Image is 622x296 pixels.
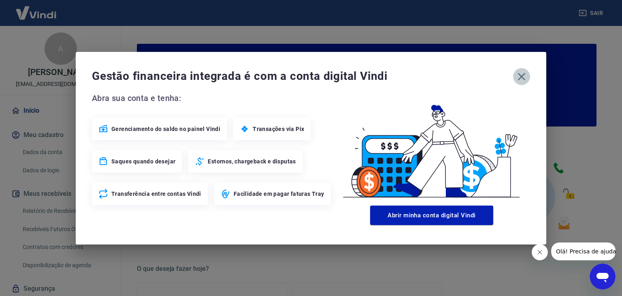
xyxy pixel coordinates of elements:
iframe: Mensagem da empresa [551,242,616,260]
span: Estornos, chargeback e disputas [208,157,296,165]
span: Abra sua conta e tenha: [92,92,333,105]
span: Gestão financeira integrada é com a conta digital Vindi [92,68,513,84]
iframe: Botão para abrir a janela de mensagens [590,264,616,290]
button: Abrir minha conta digital Vindi [370,206,493,225]
span: Facilidade em pagar faturas Tray [234,190,324,198]
iframe: Fechar mensagem [532,244,548,260]
span: Transferência entre contas Vindi [111,190,201,198]
span: Transações via Pix [253,125,304,133]
img: Good Billing [333,92,530,202]
span: Saques quando desejar [111,157,175,165]
span: Gerenciamento do saldo no painel Vindi [111,125,220,133]
span: Olá! Precisa de ajuda? [5,6,68,12]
